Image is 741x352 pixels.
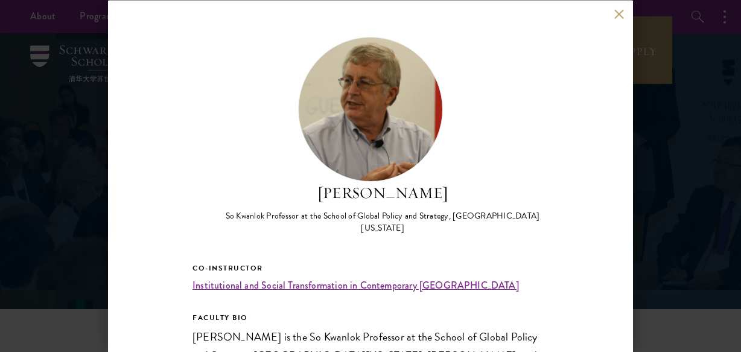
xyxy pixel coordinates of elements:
h5: FACULTY BIO [192,311,549,324]
div: So Kwanlok Professor at the School of Global Policy and Strategy, [GEOGRAPHIC_DATA][US_STATE] [217,210,549,234]
h2: [PERSON_NAME] [217,181,549,204]
h5: Co-Instructor [192,261,549,275]
img: Barry Naughton [298,36,443,181]
a: Institutional and Social Transformation in Contemporary [GEOGRAPHIC_DATA] [192,278,519,292]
